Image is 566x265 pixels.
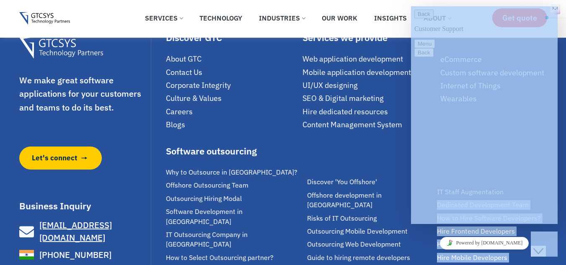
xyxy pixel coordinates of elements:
span: [EMAIL_ADDRESS][DOMAIN_NAME] [39,219,112,243]
span: Hire Mobile Developers [437,253,507,262]
a: Hire Frontend Developers [437,226,551,236]
img: Gtcsys logo [19,12,70,25]
a: How to Select Outsourcing partner? [166,253,303,262]
a: Culture & Values [166,93,299,103]
span: Content Management System [302,120,402,129]
span: Hire dedicated resources [302,107,388,116]
span: Outsourcing Mobile Development [307,226,408,236]
div: Software outsourcing [166,147,303,156]
span: Guide to hiring remote developers [307,253,410,262]
a: Contact Us [166,67,299,77]
a: Risks of IT Outsourcing [307,214,433,223]
a: Discover 'You Offshore' [307,177,433,187]
span: Careers [166,107,193,116]
a: Offshore development in [GEOGRAPHIC_DATA] [307,190,433,210]
span: Offshore Outsourcing Team [166,180,248,190]
a: Insights [368,9,413,27]
div: Discover GTC [166,33,299,42]
a: Hire Mobile Developers [437,253,551,262]
img: Gtcsys Footer Logo [19,37,103,59]
span: Web application development [302,54,403,64]
a: Technology [193,9,248,27]
a: Services [139,9,189,27]
span: Mobile application development [302,67,411,77]
a: UI/UX designing [302,80,436,90]
a: Content Management System [302,120,436,129]
span: Risks of IT Outsourcing [307,214,377,223]
p: We make great software applications for your customers and teams to do its best. [19,74,149,115]
a: Hire dedicated resources [302,107,436,116]
span: Contact Us [166,67,202,77]
span: Culture & Values [166,93,222,103]
a: About GTC [166,54,299,64]
span: How to Select Outsourcing partner? [166,253,274,262]
span: About GTC [166,54,202,64]
a: Industries [253,9,311,27]
a: Corporate Integrity [166,80,299,90]
span: Why to Outsource in [GEOGRAPHIC_DATA]? [166,167,297,177]
a: Offshore Outsourcing Team [166,180,303,190]
iframe: chat widget [411,234,558,252]
a: Outsourcing Mobile Development [307,226,433,236]
span: Discover 'You Offshore' [307,177,377,187]
a: Guide to hiring remote developers [307,253,433,262]
a: Our Work [315,9,364,27]
a: [EMAIL_ADDRESS][DOMAIN_NAME] [19,219,149,244]
span: Outsourcing Hiring Modal [166,194,242,203]
h3: Business Inquiry [19,201,149,211]
span: Corporate Integrity [166,80,231,90]
a: Web application development [302,54,436,64]
a: [PHONE_NUMBER] [19,247,149,262]
a: Software Development in [GEOGRAPHIC_DATA] [166,207,303,226]
a: SEO & Digital marketing [302,93,436,103]
a: Blogs [166,120,299,129]
span: Hire Frontend Developers [437,226,515,236]
span: Let's connect [32,153,78,163]
a: Outsourcing Hiring Modal [166,194,303,203]
a: Careers [166,107,299,116]
a: Let's connect [19,147,102,170]
a: Why to Outsource in [GEOGRAPHIC_DATA]? [166,167,303,177]
span: Outsourcing Web Development [307,239,401,249]
span: Blogs [166,120,185,129]
span: SEO & Digital marketing [302,93,384,103]
span: UI/UX designing [302,80,358,90]
iframe: chat widget [531,232,558,257]
a: Outsourcing Web Development [307,239,433,249]
a: IT Outsourcing Company in [GEOGRAPHIC_DATA] [166,230,303,250]
a: Mobile application development [302,67,436,77]
span: [PHONE_NUMBER] [37,249,111,261]
iframe: chat widget [411,6,558,224]
div: Services we provide [302,33,436,42]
